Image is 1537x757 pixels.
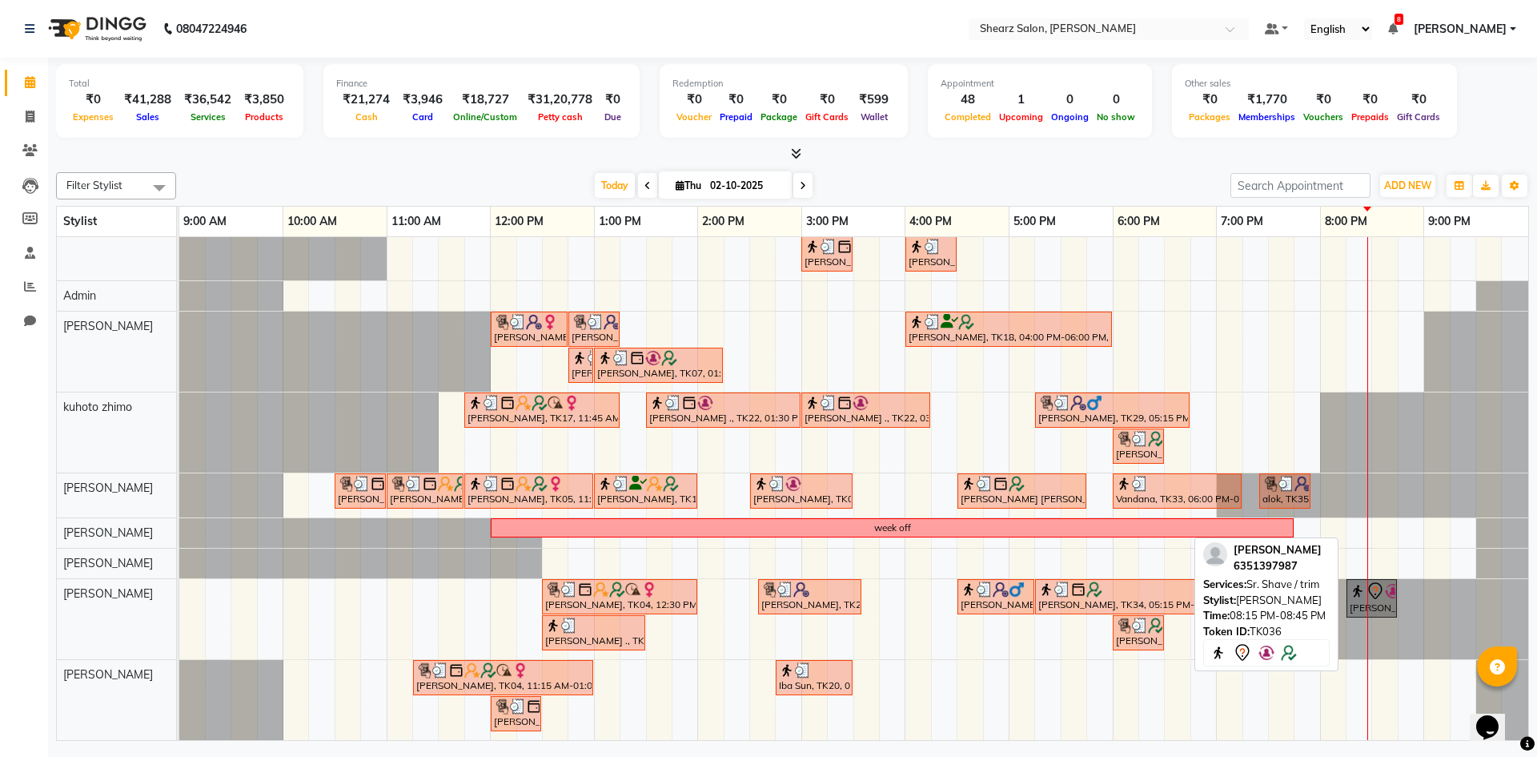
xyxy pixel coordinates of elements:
span: Memberships [1234,111,1299,123]
span: Gift Cards [1393,111,1444,123]
div: ₹0 [1185,91,1234,109]
div: ₹41,288 [118,91,178,109]
span: Gift Cards [801,111,853,123]
div: ₹36,542 [178,91,238,109]
div: 08:15 PM-08:45 PM [1203,608,1330,624]
span: [PERSON_NAME] [1414,21,1507,38]
span: Package [756,111,801,123]
span: [PERSON_NAME] [63,586,153,601]
span: No show [1093,111,1139,123]
div: 0 [1093,91,1139,109]
span: Token ID: [1203,625,1250,638]
span: [PERSON_NAME] [63,481,153,495]
span: Today [595,173,635,198]
a: 11:00 AM [387,210,445,233]
div: [PERSON_NAME], TK08, 02:30 PM-03:30 PM, Haircut By Master Stylist- [DEMOGRAPHIC_DATA] [752,476,851,506]
a: 6:00 PM [1114,210,1164,233]
div: ₹0 [1299,91,1347,109]
div: Finance [336,77,627,91]
div: ₹0 [1393,91,1444,109]
div: 0 [1047,91,1093,109]
div: ₹18,727 [449,91,521,109]
div: ₹3,850 [238,91,291,109]
span: Wallet [857,111,892,123]
button: ADD NEW [1380,175,1435,197]
span: Sr. Shave / trim [1246,578,1319,590]
div: ₹599 [853,91,895,109]
span: [PERSON_NAME] [63,525,153,540]
a: 9:00 PM [1424,210,1475,233]
a: 12:00 PM [491,210,548,233]
a: 3:00 PM [802,210,853,233]
span: Services: [1203,578,1246,590]
div: Iba Sun, TK20, 02:45 PM-03:30 PM, Eyebrow threading,Upperlip threading,Forehead threading [777,662,851,693]
span: Due [600,111,625,123]
div: [PERSON_NAME], TK04, 11:15 AM-01:00 PM, Cirepil Roll On Wax,Eyebrow threading,Forehead threading [415,662,592,693]
div: [PERSON_NAME], TK36, 08:15 PM-08:45 PM, Sr. Shave / trim [1348,582,1395,615]
div: [PERSON_NAME], TK32, 06:00 PM-06:30 PM, French gel polish 10 tips [1114,431,1162,461]
div: [PERSON_NAME], TK07, 01:00 PM-02:15 PM, Full leg international wax,Full hand international wax,Pe... [596,350,721,381]
div: ₹0 [756,91,801,109]
div: [PERSON_NAME] ., TK14, 12:30 PM-01:30 PM, Haircut By Master Stylist- [DEMOGRAPHIC_DATA] [544,618,644,648]
span: Completed [941,111,995,123]
span: [PERSON_NAME] [63,319,153,333]
span: 8 [1395,14,1403,25]
iframe: chat widget [1470,693,1521,741]
div: ₹0 [1347,91,1393,109]
div: Total [69,77,291,91]
input: 2025-10-02 [705,174,785,198]
div: [PERSON_NAME], TK18, 06:00 PM-06:30 PM, Loreal Hair wash - Below Shoulder [1114,618,1162,648]
span: Products [241,111,287,123]
span: Voucher [672,111,716,123]
div: week off [874,521,911,535]
div: [PERSON_NAME] [1203,593,1330,609]
a: 8:00 PM [1321,210,1371,233]
div: [PERSON_NAME], TK13, 01:00 PM-02:00 PM, Haircut By Master Stylist - [DEMOGRAPHIC_DATA] [596,476,696,506]
div: [PERSON_NAME] ., TK22, 03:00 PM-04:15 PM, Spa Manicure [803,395,929,425]
span: Prepaids [1347,111,1393,123]
div: [PERSON_NAME], TK11, 12:00 PM-12:45 PM, Kanpeki Clean up [492,314,566,344]
div: [PERSON_NAME] Ma'am, TK05, 11:00 AM-11:45 AM, [PERSON_NAME] color - Inoa [388,476,462,506]
div: [PERSON_NAME], TK11, 12:45 PM-01:00 PM, Eyebrow threading [570,350,592,381]
div: [PERSON_NAME], TK25, 02:35 PM-03:35 PM, Loreal Hairwash & Blow dry - Upto Waist [760,582,860,612]
span: Sales [132,111,163,123]
div: ₹31,20,778 [521,91,599,109]
span: Prepaid [716,111,756,123]
div: alok, TK35, 07:25 PM-07:55 PM, [PERSON_NAME] crafting [1261,476,1309,506]
div: [PERSON_NAME], TK28, 04:00 PM-04:30 PM, Sr. [PERSON_NAME] crafting [907,239,955,269]
div: 6351397987 [1234,558,1322,574]
div: ₹0 [801,91,853,109]
div: ₹3,946 [396,91,449,109]
div: Vandana, TK33, 06:00 PM-07:15 PM, Haircut By Master Stylist - [DEMOGRAPHIC_DATA],Additional K was... [1114,476,1240,506]
div: [PERSON_NAME], TK29, 04:30 PM-05:15 PM, Women blowdry below shoulder [959,582,1033,612]
div: ₹0 [716,91,756,109]
div: [PERSON_NAME], TK04, 12:30 PM-02:00 PM, Loreal Hair Wash - Upto waist,Ironing/Crimping/Tongs upto... [544,582,696,612]
div: ₹21,274 [336,91,396,109]
img: logo [41,6,150,51]
div: [PERSON_NAME], TK11, 12:45 PM-01:15 PM, Eyebrow threading,Upperlip threading,Kanpeki Clean up,For... [570,314,618,344]
div: 1 [995,91,1047,109]
span: [PERSON_NAME] [1234,543,1322,556]
span: Thu [672,179,705,191]
div: [PERSON_NAME], TK34, 05:15 PM-07:00 PM, Haircut By Sr.Stylist - [DEMOGRAPHIC_DATA],[PERSON_NAME] ... [1037,582,1214,612]
span: Time: [1203,609,1230,622]
span: Filter Stylist [66,179,122,191]
span: Ongoing [1047,111,1093,123]
div: ₹1,770 [1234,91,1299,109]
img: profile [1203,542,1227,566]
a: 5:00 PM [1009,210,1060,233]
b: 08047224946 [176,6,247,51]
span: Stylist [63,214,97,228]
span: [PERSON_NAME] [63,667,153,682]
div: [PERSON_NAME], TK05, 10:30 AM-11:00 AM, [PERSON_NAME] crafting [336,476,384,506]
span: Stylist: [1203,594,1236,606]
input: Search Appointment [1230,173,1370,198]
div: ₹0 [599,91,627,109]
span: Expenses [69,111,118,123]
div: [PERSON_NAME], TK18, 04:00 PM-06:00 PM, [PERSON_NAME] cleanup,Face and Neck D-tan (₹500),Eyebrow ... [907,314,1110,344]
span: Petty cash [534,111,587,123]
div: [PERSON_NAME], TK17, 11:45 AM-01:15 PM, Spa Pedicure [466,395,618,425]
div: Other sales [1185,77,1444,91]
div: Redemption [672,77,895,91]
div: [PERSON_NAME] ., TK22, 01:30 PM-03:00 PM, Spa Pedicure [648,395,799,425]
